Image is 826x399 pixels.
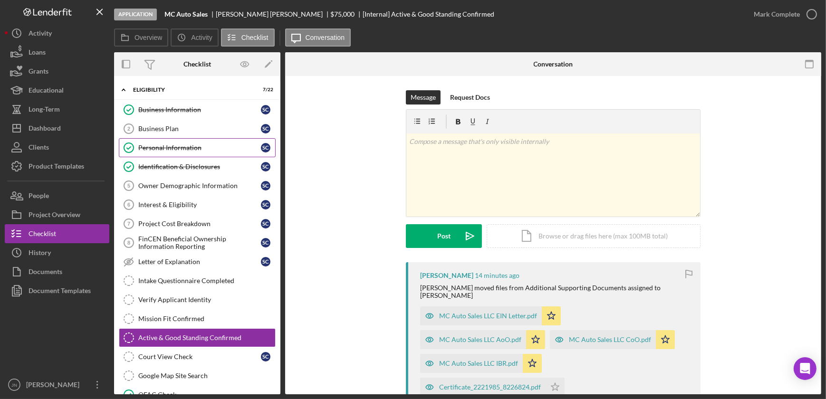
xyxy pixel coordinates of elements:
tspan: 5 [127,183,130,189]
a: History [5,243,109,262]
button: MC Auto Sales LLC IBR.pdf [420,354,542,373]
div: S C [261,200,270,209]
button: Conversation [285,28,351,47]
div: Long-Term [29,100,60,121]
button: Overview [114,28,168,47]
div: S C [261,143,270,152]
button: Activity [171,28,218,47]
b: MC Auto Sales [164,10,208,18]
button: Grants [5,62,109,81]
div: [Internal] Active & Good Standing Confirmed [363,10,494,18]
div: S C [261,219,270,228]
a: Intake Questionnaire Completed [119,271,276,290]
button: Checklist [5,224,109,243]
div: S C [261,162,270,171]
label: Overview [134,34,162,41]
a: 7Project Cost BreakdownSC [119,214,276,233]
a: 6Interest & EligibilitySC [119,195,276,214]
button: MC Auto Sales LLC CoO.pdf [550,330,675,349]
div: MC Auto Sales LLC CoO.pdf [569,336,651,343]
button: Activity [5,24,109,43]
div: [PERSON_NAME] moved files from Additional Supporting Documents assigned to [PERSON_NAME] [420,284,691,299]
div: Application [114,9,157,20]
button: Long-Term [5,100,109,119]
div: Checklist [29,224,56,246]
div: Court View Check [138,353,261,361]
label: Conversation [306,34,345,41]
div: S C [261,257,270,266]
div: FinCEN Beneficial Ownership Information Reporting [138,235,261,250]
div: Business Information [138,106,261,114]
div: People [29,186,49,208]
button: Product Templates [5,157,109,176]
div: Mission Fit Confirmed [138,315,275,323]
div: Document Templates [29,281,91,303]
button: Message [406,90,441,104]
div: Certificate_2221985_8226824.pdf [439,383,541,391]
div: Letter of Explanation [138,258,261,266]
div: MC Auto Sales LLC EIN Letter.pdf [439,312,537,320]
a: 8FinCEN Beneficial Ownership Information ReportingSC [119,233,276,252]
div: OFAC Check [138,391,275,399]
a: Business InformationSC [119,100,276,119]
button: Documents [5,262,109,281]
a: Mission Fit Confirmed [119,309,276,328]
div: Project Overview [29,205,80,227]
a: Personal InformationSC [119,138,276,157]
div: Documents [29,262,62,284]
a: Identification & DisclosuresSC [119,157,276,176]
tspan: 8 [127,240,130,246]
a: Verify Applicant Identity [119,290,276,309]
text: JN [11,382,17,388]
div: Mark Complete [754,5,800,24]
div: Request Docs [450,90,490,104]
button: Request Docs [445,90,495,104]
div: MC Auto Sales LLC AoO.pdf [439,336,521,343]
a: Active & Good Standing Confirmed [119,328,276,347]
a: Loans [5,43,109,62]
div: Identification & Disclosures [138,163,261,171]
button: MC Auto Sales LLC AoO.pdf [420,330,545,349]
div: S C [261,238,270,247]
button: Educational [5,81,109,100]
a: 2Business PlanSC [119,119,276,138]
div: Checklist [183,60,211,68]
div: Clients [29,138,49,159]
button: People [5,186,109,205]
div: Educational [29,81,64,102]
tspan: 7 [127,221,130,227]
div: MC Auto Sales LLC IBR.pdf [439,360,518,367]
button: Checklist [221,28,275,47]
div: History [29,243,51,265]
div: Dashboard [29,119,61,140]
div: S C [261,181,270,190]
div: Active & Good Standing Confirmed [138,334,275,342]
a: Document Templates [5,281,109,300]
div: Message [411,90,436,104]
div: Grants [29,62,48,83]
a: Court View CheckSC [119,347,276,366]
div: Conversation [534,60,573,68]
button: JN[PERSON_NAME] [5,375,109,394]
div: Owner Demographic Information [138,182,261,190]
div: S C [261,352,270,361]
div: Loans [29,43,46,64]
div: Product Templates [29,157,84,178]
label: Activity [191,34,212,41]
label: Checklist [241,34,269,41]
div: Open Intercom Messenger [794,357,816,380]
div: Business Plan [138,125,261,133]
button: Mark Complete [744,5,821,24]
button: Post [406,224,482,248]
button: MC Auto Sales LLC EIN Letter.pdf [420,306,561,325]
div: S C [261,105,270,114]
button: Project Overview [5,205,109,224]
a: Letter of ExplanationSC [119,252,276,271]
